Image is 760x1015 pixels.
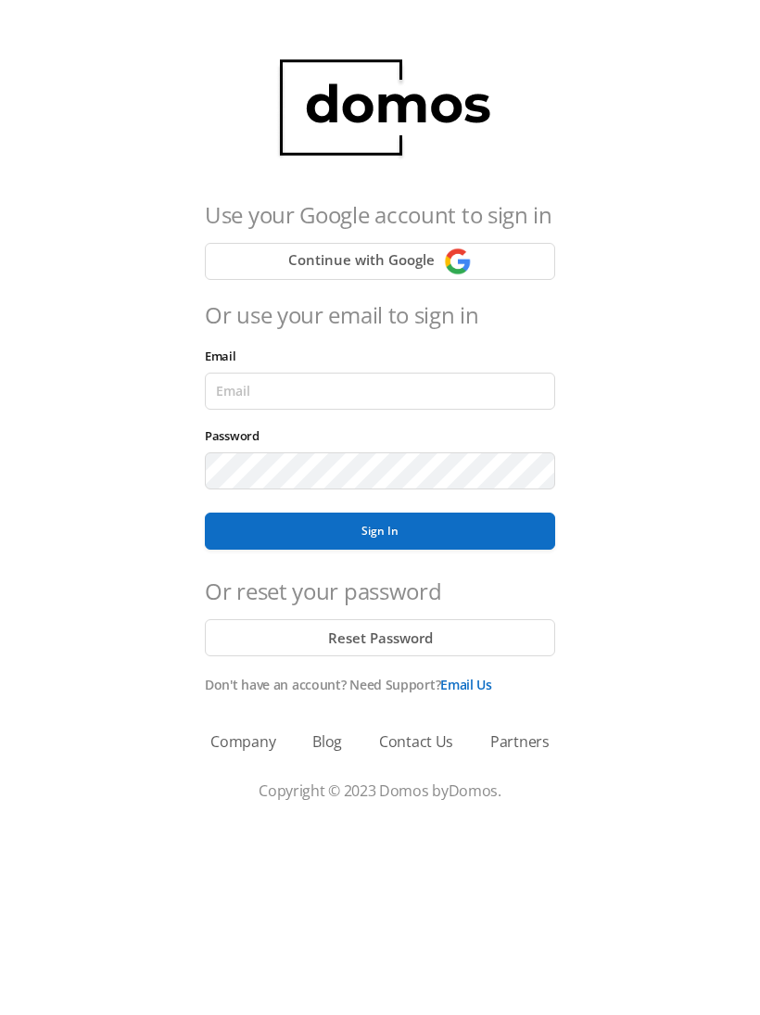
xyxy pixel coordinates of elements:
p: Copyright © 2023 Domos by . [46,780,714,802]
h4: Or use your email to sign in [205,298,555,332]
button: Continue with Google [205,243,555,280]
input: Password [205,452,555,489]
a: Company [210,730,275,753]
a: Domos [449,780,499,801]
img: Continue with Google [444,247,472,275]
button: Sign In [205,513,555,550]
a: Partners [490,730,550,753]
h4: Use your Google account to sign in [205,198,555,232]
input: Email [205,373,555,410]
a: Email Us [440,676,492,693]
label: Password [205,427,269,444]
p: Don't have an account? Need Support? [205,675,555,694]
img: domos [260,37,500,180]
label: Email [205,348,246,364]
h4: Or reset your password [205,575,555,608]
a: Blog [312,730,342,753]
a: Contact Us [379,730,453,753]
button: Reset Password [205,619,555,656]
